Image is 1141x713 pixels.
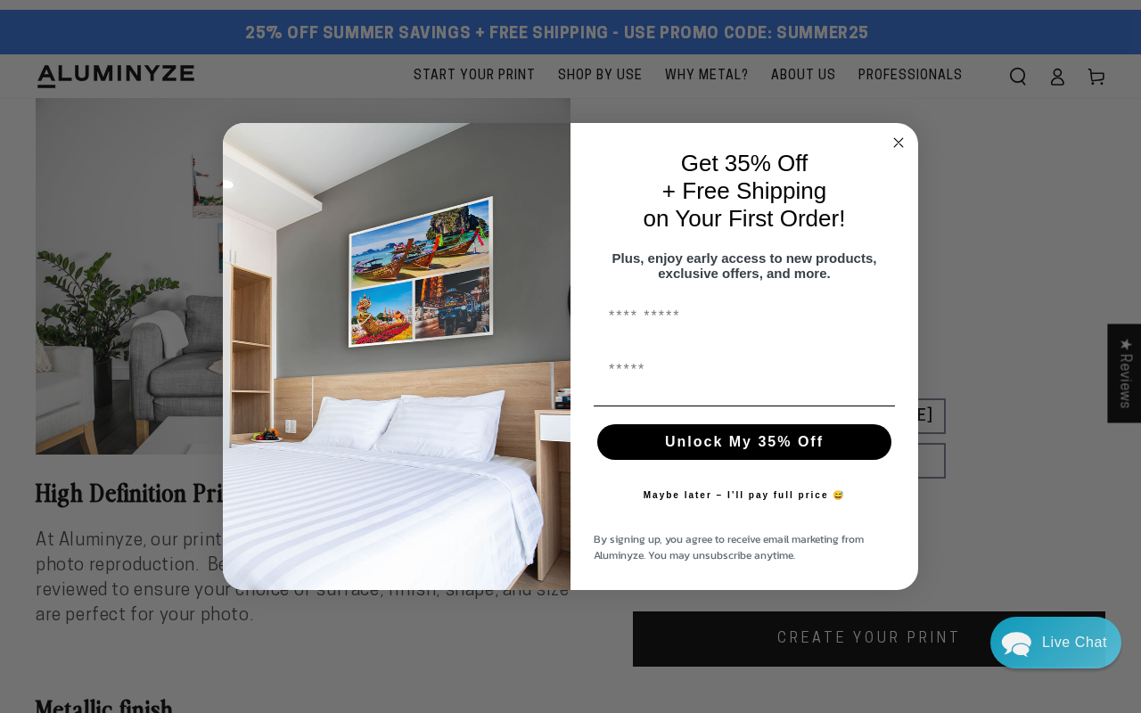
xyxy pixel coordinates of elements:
button: Unlock My 35% Off [597,424,891,460]
span: Get 35% Off [681,150,809,176]
button: Maybe later – I’ll pay full price 😅 [635,478,855,513]
span: + Free Shipping [662,177,826,204]
span: on Your First Order! [644,205,846,232]
img: 728e4f65-7e6c-44e2-b7d1-0292a396982f.jpeg [223,123,570,590]
div: Contact Us Directly [1042,617,1107,668]
span: Plus, enjoy early access to new products, exclusive offers, and more. [612,250,877,281]
div: Chat widget toggle [990,617,1121,668]
img: underline [594,406,895,406]
span: By signing up, you agree to receive email marketing from Aluminyze. You may unsubscribe anytime. [594,531,864,563]
button: Close dialog [888,132,909,153]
